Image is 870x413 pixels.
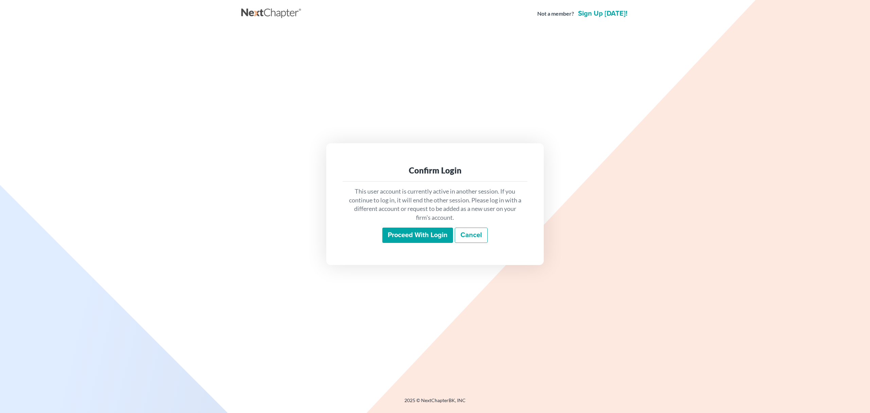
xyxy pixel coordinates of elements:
[241,397,629,409] div: 2025 © NextChapterBK, INC
[537,10,574,18] strong: Not a member?
[455,228,488,243] a: Cancel
[382,228,453,243] input: Proceed with login
[577,10,629,17] a: Sign up [DATE]!
[348,187,522,222] p: This user account is currently active in another session. If you continue to log in, it will end ...
[348,165,522,176] div: Confirm Login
